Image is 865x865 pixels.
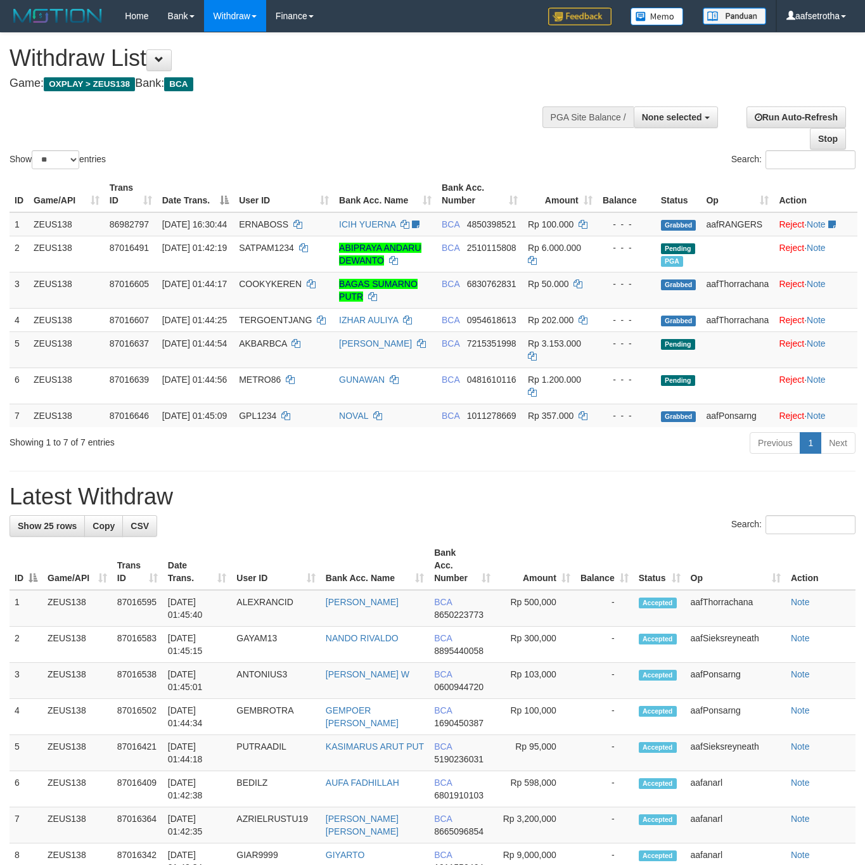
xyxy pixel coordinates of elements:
td: AZRIELRUSTU19 [231,807,321,843]
a: GUNAWAN [339,375,385,385]
td: aafThorrachana [701,272,774,308]
a: Note [807,411,826,421]
td: [DATE] 01:45:15 [163,627,232,663]
td: 4 [10,699,42,735]
span: BCA [164,77,193,91]
td: ZEUS138 [42,735,112,771]
label: Search: [731,150,855,169]
span: BCA [434,741,452,752]
span: [DATE] 01:45:09 [162,411,227,421]
span: Rp 50.000 [528,279,569,289]
th: Action [774,176,857,212]
td: ZEUS138 [42,807,112,843]
th: Op: activate to sort column ascending [686,541,786,590]
td: ZEUS138 [29,272,105,308]
td: aafanarl [686,771,786,807]
a: Note [807,279,826,289]
span: Grabbed [661,220,696,231]
span: AKBARBCA [239,338,286,349]
td: · [774,272,857,308]
a: Note [791,705,810,715]
span: Accepted [639,598,677,608]
td: 87016364 [112,807,163,843]
a: Stop [810,128,846,150]
a: NANDO RIVALDO [326,633,399,643]
th: Status: activate to sort column ascending [634,541,686,590]
td: aafThorrachana [686,590,786,627]
span: BCA [442,219,459,229]
td: aafRANGERS [701,212,774,236]
td: · [774,368,857,404]
div: - - - [603,278,651,290]
td: ZEUS138 [42,699,112,735]
td: GAYAM13 [231,627,321,663]
a: Note [791,633,810,643]
span: Rp 202.000 [528,315,573,325]
span: BCA [442,279,459,289]
th: Bank Acc. Number: activate to sort column ascending [437,176,523,212]
td: 5 [10,735,42,771]
span: ERNABOSS [239,219,288,229]
a: Next [821,432,855,454]
th: User ID: activate to sort column ascending [231,541,321,590]
a: Note [791,597,810,607]
span: Rp 100.000 [528,219,573,229]
span: Copy 2510115808 to clipboard [467,243,516,253]
td: [DATE] 01:45:40 [163,590,232,627]
span: Accepted [639,742,677,753]
td: ZEUS138 [42,771,112,807]
label: Show entries [10,150,106,169]
td: 1 [10,212,29,236]
span: Rp 357.000 [528,411,573,421]
th: Bank Acc. Name: activate to sort column ascending [334,176,437,212]
td: - [575,663,634,699]
span: Pending [661,243,695,254]
div: Showing 1 to 7 of 7 entries [10,431,351,449]
td: ZEUS138 [29,404,105,427]
th: Trans ID: activate to sort column ascending [105,176,157,212]
span: TERGOENTJANG [239,315,312,325]
span: Copy 0954618613 to clipboard [467,315,516,325]
td: · [774,308,857,331]
td: Rp 95,000 [496,735,575,771]
th: Date Trans.: activate to sort column descending [157,176,234,212]
a: Reject [779,411,804,421]
span: Copy [93,521,115,531]
span: Show 25 rows [18,521,77,531]
td: - [575,590,634,627]
a: Note [807,219,826,229]
div: - - - [603,337,651,350]
a: 1 [800,432,821,454]
td: aafanarl [686,807,786,843]
td: 87016538 [112,663,163,699]
td: [DATE] 01:44:18 [163,735,232,771]
a: Note [807,243,826,253]
span: Copy 8650223773 to clipboard [434,610,484,620]
td: Rp 598,000 [496,771,575,807]
a: AUFA FADHILLAH [326,778,399,788]
span: OXPLAY > ZEUS138 [44,77,135,91]
span: Accepted [639,706,677,717]
div: - - - [603,218,651,231]
td: 7 [10,807,42,843]
span: BCA [434,814,452,824]
td: aafPonsarng [686,663,786,699]
span: Rp 3.153.000 [528,338,581,349]
td: 6 [10,771,42,807]
td: - [575,735,634,771]
a: Reject [779,243,804,253]
span: Accepted [639,634,677,644]
input: Search: [766,150,855,169]
span: Copy 0481610116 to clipboard [467,375,516,385]
a: KASIMARUS ARUT PUT [326,741,424,752]
a: [PERSON_NAME] [326,597,399,607]
td: BEDILZ [231,771,321,807]
span: Accepted [639,778,677,789]
span: Pending [661,339,695,350]
th: Action [786,541,855,590]
th: Balance [598,176,656,212]
span: BCA [442,243,459,253]
a: Run Auto-Refresh [746,106,846,128]
span: 87016607 [110,315,149,325]
a: BAGAS SUMARNO PUTR [339,279,418,302]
